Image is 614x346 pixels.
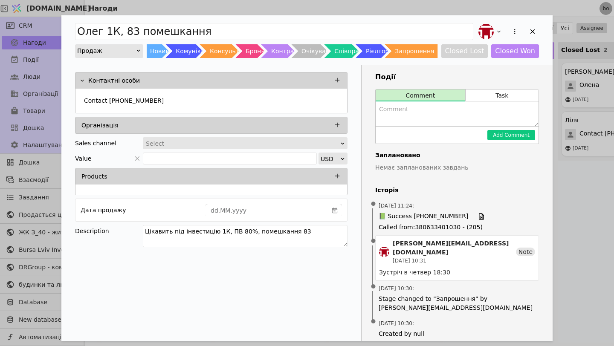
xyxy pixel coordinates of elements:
[81,172,107,181] p: Products
[143,225,348,247] textarea: Цікавить під інвестицію 1К, ПВ 80%, помешкання 83
[395,44,434,58] div: Запрошення
[375,151,539,160] h4: Заплановано
[301,44,337,58] div: Очікування
[466,89,539,101] button: Task
[84,96,164,105] p: Contact [PHONE_NUMBER]
[369,276,378,298] span: •
[379,223,536,232] span: Called from : 380633401030 - (205)
[375,72,539,82] h3: Події
[379,294,536,312] span: Stage changed to "Запрошення" by [PERSON_NAME][EMAIL_ADDRESS][DOMAIN_NAME]
[379,320,414,327] span: [DATE] 10:30 :
[379,212,468,221] span: 📗 Success [PHONE_NUMBER]
[61,15,553,341] div: Add Opportunity
[176,44,214,58] div: Комунікація
[487,130,535,140] button: Add Comment
[369,193,378,215] span: •
[77,45,136,57] div: Продаж
[271,44,301,58] div: Контракт
[88,76,140,85] p: Контактні особи
[334,44,367,58] div: Співпраця
[393,239,516,257] div: [PERSON_NAME][EMAIL_ADDRESS][DOMAIN_NAME]
[491,44,539,58] button: Closed Won
[366,44,393,58] div: Рієлтори
[81,121,119,130] p: Організація
[379,247,389,257] img: bo
[150,44,170,58] div: Новий
[206,205,328,216] input: dd.MM.yyyy
[478,24,494,39] img: bo
[75,137,116,149] div: Sales channel
[75,153,91,164] span: Value
[210,44,252,58] div: Консультація
[376,89,465,101] button: Comment
[441,44,488,58] button: Closed Lost
[516,248,535,256] div: Note
[75,225,143,237] div: Description
[81,204,126,216] div: Дата продажу
[369,311,378,333] span: •
[379,285,414,292] span: [DATE] 10:30 :
[379,268,535,277] div: Зустріч в четвер 18:30
[369,231,378,252] span: •
[332,208,338,213] svg: calender simple
[375,186,539,195] h4: Історія
[375,163,539,172] p: Немає запланованих завдань
[146,138,339,150] div: Select
[246,44,264,58] div: Бронь
[393,257,516,265] div: [DATE] 10:31
[379,202,414,210] span: [DATE] 11:24 :
[321,153,340,165] div: USD
[379,329,536,338] span: Created by null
